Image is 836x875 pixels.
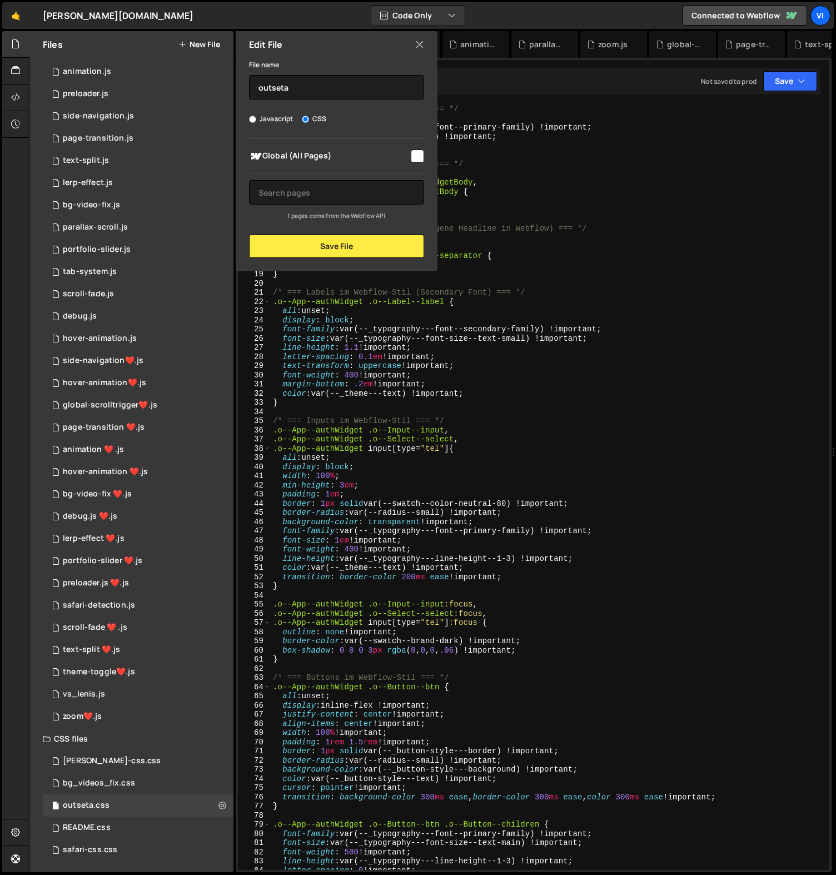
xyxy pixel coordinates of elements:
[667,39,703,50] div: global-scrolltrigger.js
[63,489,132,499] div: bg-video-fix ❤️.js
[238,270,271,279] div: 19
[63,823,111,833] div: README.css
[238,637,271,646] div: 59
[63,334,137,344] div: hover-animation.js
[249,75,424,100] input: Name
[43,839,233,861] div: 14861/40270.css
[43,683,233,705] div: 14861/39786.js
[238,793,271,802] div: 76
[598,39,628,50] div: zoom.js
[238,499,271,509] div: 44
[238,481,271,490] div: 42
[63,623,127,633] div: scroll-fade ❤️ .js
[302,113,326,125] label: CSS
[43,172,233,194] div: 14861/40253.js
[302,116,309,123] input: CSS
[238,857,271,866] div: 83
[178,40,220,49] button: New File
[63,801,110,811] div: outseta.css
[238,545,271,554] div: 49
[63,712,102,722] div: zoom❤️.js
[43,661,233,683] div: 14861/41125.js
[249,150,409,163] span: Global (All Pages)
[238,609,271,619] div: 56
[63,689,105,699] div: vs_lenis.js
[238,591,271,600] div: 54
[43,439,233,461] div: 14861/39591.js
[238,581,271,591] div: 53
[238,829,271,839] div: 80
[43,305,233,327] div: 14861/40363.js
[238,444,271,454] div: 38
[238,398,271,407] div: 33
[238,646,271,655] div: 60
[238,820,271,829] div: 79
[238,664,271,674] div: 62
[63,245,131,255] div: portfolio-slider.js
[43,194,233,216] div: 14861/40268.js
[238,618,271,628] div: 57
[287,212,385,220] small: 1 pages come from the Webflow API
[43,483,233,505] div: 14861/40355.js
[238,802,271,811] div: 77
[238,288,271,297] div: 21
[63,467,148,477] div: hover-animation ❤️.js
[63,778,135,788] div: bg_videos_fix.css
[238,536,271,545] div: 48
[43,461,233,483] div: 14861/40899.js
[63,111,134,121] div: side-navigation.js
[43,772,233,794] div: 14861/40267.css
[238,811,271,821] div: 78
[43,83,233,105] div: 14861/40318.js
[238,526,271,536] div: 47
[249,59,279,71] label: File name
[238,352,271,362] div: 28
[238,407,271,417] div: 34
[43,416,233,439] div: 14861/40357.js
[238,774,271,784] div: 74
[238,371,271,380] div: 30
[682,6,807,26] a: Connected to Webflow
[43,261,233,283] div: 14861/40255.js
[238,554,271,564] div: 50
[701,77,757,86] div: Not saved to prod
[29,728,233,750] div: CSS files
[238,325,271,334] div: 25
[249,235,424,258] button: Save File
[43,528,233,550] div: 14861/40356.js
[249,180,424,205] input: Search pages
[63,267,117,277] div: tab-system.js
[238,334,271,344] div: 26
[43,9,193,22] div: [PERSON_NAME][DOMAIN_NAME]
[43,750,233,772] div: 14861/40273.css
[63,578,129,588] div: preloader.js ❤️.js
[810,6,830,26] a: Vi
[238,692,271,701] div: 65
[238,316,271,325] div: 24
[2,2,29,29] a: 🤙
[63,222,128,232] div: parallax-scroll.js
[238,279,271,289] div: 20
[63,400,157,410] div: global-scrolltrigger❤️.js
[249,113,293,125] label: Javascript
[238,306,271,316] div: 23
[238,471,271,481] div: 41
[43,127,233,150] div: 14861/40251.js
[736,39,772,50] div: page-transition.js
[238,765,271,774] div: 73
[43,550,233,572] div: 14861/40374.js
[63,200,120,210] div: bg-video-fix.js
[529,39,565,50] div: parallax-scroll❤️.js
[43,572,233,594] div: 14861/40367.js
[63,756,161,766] div: [PERSON_NAME]-css.css
[63,511,117,521] div: debug.js ❤️.js
[238,435,271,444] div: 37
[63,67,111,77] div: animation.js
[63,534,125,544] div: lerp-effect ❤️.js
[763,71,817,91] button: Save
[63,378,146,388] div: hover-animation❤️.js
[43,216,233,238] div: 14861/40257.js
[238,508,271,518] div: 45
[43,617,233,639] div: 14861/40376.js
[238,518,271,527] div: 46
